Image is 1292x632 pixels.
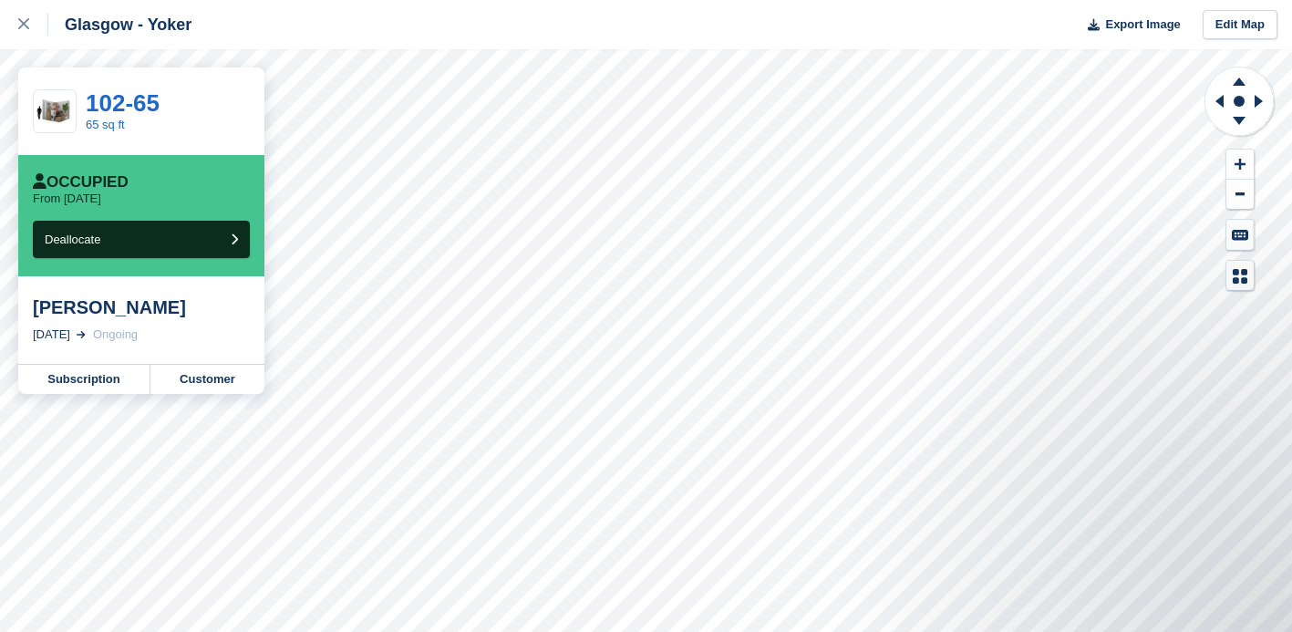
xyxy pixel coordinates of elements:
[1226,220,1254,250] button: Keyboard Shortcuts
[1226,180,1254,210] button: Zoom Out
[1226,150,1254,180] button: Zoom In
[93,326,138,344] div: Ongoing
[48,14,191,36] div: Glasgow - Yoker
[45,233,100,246] span: Deallocate
[33,173,129,192] div: Occupied
[1203,10,1277,40] a: Edit Map
[33,221,250,258] button: Deallocate
[1105,16,1180,34] span: Export Image
[1226,261,1254,291] button: Map Legend
[86,89,160,117] a: 102-65
[34,96,76,128] img: 64-sqft-unit.jpg
[33,326,70,344] div: [DATE]
[18,365,150,394] a: Subscription
[77,331,86,338] img: arrow-right-light-icn-cde0832a797a2874e46488d9cf13f60e5c3a73dbe684e267c42b8395dfbc2abf.svg
[1077,10,1181,40] button: Export Image
[150,365,264,394] a: Customer
[33,192,101,206] p: From [DATE]
[33,296,250,318] div: [PERSON_NAME]
[86,118,125,131] a: 65 sq ft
